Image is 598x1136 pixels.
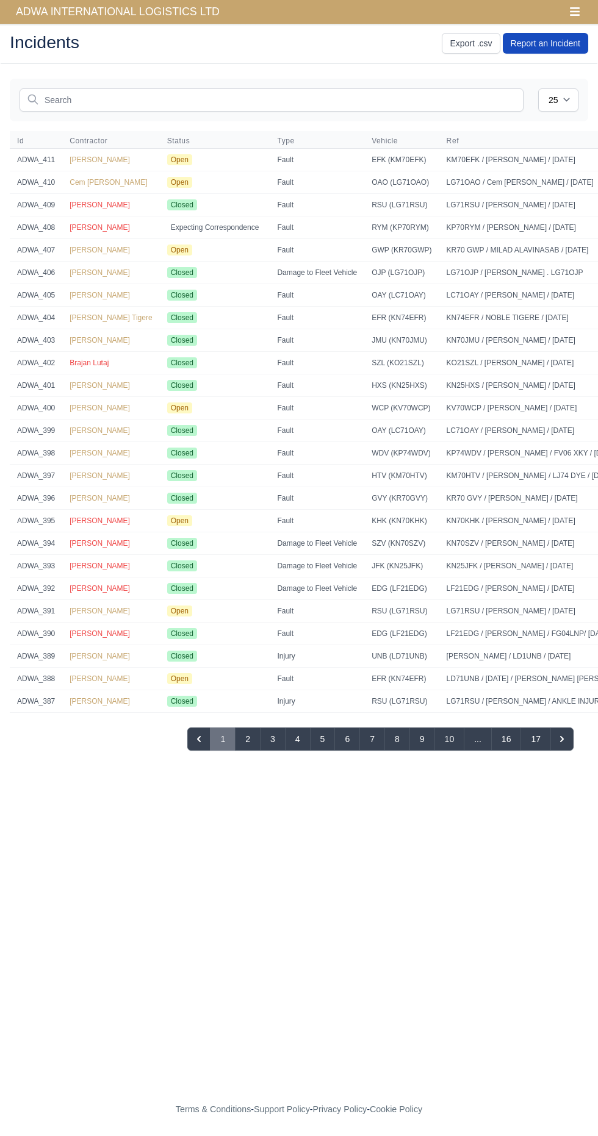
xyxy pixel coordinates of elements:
span: Open [167,177,192,188]
a: [PERSON_NAME] [70,404,130,412]
td: Fault [270,464,364,487]
span: Closed [167,312,197,323]
span: [PERSON_NAME] [70,629,130,638]
nav: Pagination Navigation [24,727,574,751]
a: [PERSON_NAME] [70,471,130,480]
span: Vehicle [372,136,431,146]
td: ADWA_390 [10,622,62,645]
span: Closed [167,493,197,504]
a: Cookie Policy [370,1104,422,1114]
button: Status [167,136,200,146]
a: Brajan Lutaj [70,359,109,367]
span: Closed [167,470,197,481]
td: EDG (LF21EDG) [364,577,439,599]
td: Fault [270,306,364,329]
button: Go to page 7 [359,727,385,751]
td: OJP (LG71OJP) [364,261,439,284]
a: [PERSON_NAME] [70,652,130,660]
span: Open [167,515,192,526]
td: RSU (LG71RSU) [364,193,439,216]
td: ADWA_400 [10,396,62,419]
button: Go to page 16 [491,727,522,751]
span: Closed [167,425,197,436]
a: [PERSON_NAME] [70,539,130,548]
a: [PERSON_NAME] [70,494,130,502]
td: OAY (LC71OAY) [364,284,439,306]
td: ADWA_401 [10,374,62,396]
button: Type [277,136,304,146]
button: Go to page 9 [409,727,435,751]
td: ADWA_399 [10,419,62,441]
td: SZV (KN70SZV) [364,532,439,554]
span: Closed [167,335,197,346]
a: [PERSON_NAME] [70,336,130,345]
span: Expecting Correspondence [167,222,263,233]
a: [PERSON_NAME] [70,223,130,232]
span: [PERSON_NAME] [70,246,130,254]
td: ADWA_388 [10,667,62,690]
span: Closed [167,696,197,707]
span: [PERSON_NAME] [70,697,130,706]
a: [PERSON_NAME] [70,381,130,390]
td: ADWA_395 [10,509,62,532]
span: Closed [167,538,197,549]
td: ADWA_393 [10,554,62,577]
span: Closed [167,267,197,278]
span: [PERSON_NAME] [70,291,130,299]
span: Showing [24,729,57,739]
span: [PERSON_NAME] [70,607,130,615]
span: Open [167,606,192,616]
td: ADWA_391 [10,599,62,622]
span: Contractor [70,136,107,146]
td: WCP (KV70WCP) [364,396,439,419]
a: Report an Incident [503,33,588,54]
td: Fault [270,396,364,419]
h2: Incidents [10,34,290,51]
td: RSU (LG71RSU) [364,690,439,712]
td: HTV (KM70HTV) [364,464,439,487]
td: EFR (KN74EFR) [364,667,439,690]
td: Fault [270,284,364,306]
a: Cem [PERSON_NAME] [70,178,147,187]
span: ... [464,727,492,751]
td: Fault [270,419,364,441]
span: Open [167,673,192,684]
td: RYM (KP70RYM) [364,216,439,238]
button: Next » [550,727,574,751]
td: ADWA_398 [10,441,62,464]
button: Contractor [70,136,117,146]
span: Open [167,154,192,165]
td: UNB (LD71UNB) [364,645,439,667]
button: Go to page 6 [334,727,360,751]
td: ADWA_389 [10,645,62,667]
span: Closed [167,651,197,662]
td: Injury [270,645,364,667]
a: [PERSON_NAME] [70,516,130,525]
span: Open [167,245,192,255]
td: Fault [270,667,364,690]
button: Go to page 10 [434,727,465,751]
a: [PERSON_NAME] [70,268,130,277]
a: [PERSON_NAME] [70,201,130,209]
td: Fault [270,329,364,351]
td: ADWA_396 [10,487,62,509]
td: ADWA_397 [10,464,62,487]
td: ADWA_405 [10,284,62,306]
a: [PERSON_NAME] [70,674,130,683]
div: Incidents [1,23,597,64]
span: [PERSON_NAME] [70,155,130,164]
td: ADWA_404 [10,306,62,329]
a: [PERSON_NAME] [70,562,130,570]
span: of [88,729,95,739]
